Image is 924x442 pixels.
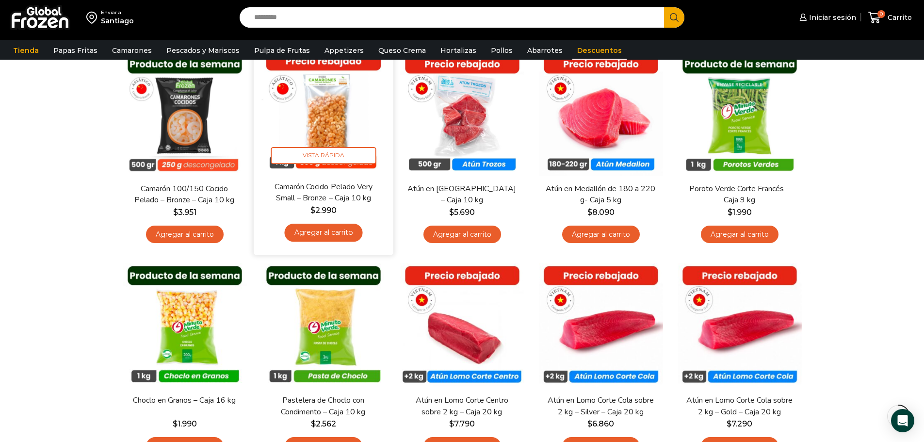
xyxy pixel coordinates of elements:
bdi: 3.951 [173,208,196,217]
span: Vista Rápida [271,147,376,164]
span: $ [587,208,592,217]
span: Iniciar sesión [807,13,856,22]
bdi: 2.562 [311,419,336,428]
a: Agregar al carrito: “Poroto Verde Corte Francés - Caja 9 kg” [701,226,778,244]
a: Pollos [486,41,518,60]
span: $ [311,419,316,428]
div: Open Intercom Messenger [891,409,914,432]
a: Agregar al carrito: “Camarón 100/150 Cocido Pelado - Bronze - Caja 10 kg” [146,226,224,244]
span: $ [728,208,732,217]
a: Poroto Verde Corte Francés – Caja 9 kg [683,183,795,206]
bdi: 8.090 [587,208,615,217]
button: Search button [664,7,684,28]
bdi: 6.860 [587,419,614,428]
span: $ [310,205,315,214]
a: Atún en Medallón de 180 a 220 g- Caja 5 kg [545,183,656,206]
a: Hortalizas [436,41,481,60]
a: Agregar al carrito: “Camarón Cocido Pelado Very Small - Bronze - Caja 10 kg” [284,224,362,242]
a: Agregar al carrito: “Atún en Trozos - Caja 10 kg” [423,226,501,244]
span: $ [727,419,731,428]
span: $ [173,208,178,217]
a: Pescados y Mariscos [162,41,244,60]
a: Camarones [107,41,157,60]
img: address-field-icon.svg [86,9,101,26]
bdi: 1.990 [728,208,752,217]
span: $ [449,419,454,428]
a: Choclo en Granos – Caja 16 kg [129,395,240,406]
span: 0 [877,10,885,18]
a: Queso Crema [373,41,431,60]
a: Atún en Lomo Corte Centro sobre 2 kg – Caja 20 kg [406,395,518,417]
a: Pulpa de Frutas [249,41,315,60]
a: Atún en Lomo Corte Cola sobre 2 kg – Gold – Caja 20 kg [683,395,795,417]
span: $ [173,419,178,428]
a: Abarrotes [522,41,567,60]
bdi: 1.990 [173,419,197,428]
bdi: 2.990 [310,205,336,214]
a: Descuentos [572,41,627,60]
a: Appetizers [320,41,369,60]
span: Carrito [885,13,912,22]
span: $ [587,419,592,428]
bdi: 7.790 [449,419,475,428]
a: Atún en [GEOGRAPHIC_DATA] – Caja 10 kg [406,183,518,206]
a: Atún en Lomo Corte Cola sobre 2 kg – Silver – Caja 20 kg [545,395,656,417]
bdi: 7.290 [727,419,752,428]
a: Camarón 100/150 Cocido Pelado – Bronze – Caja 10 kg [129,183,240,206]
a: Agregar al carrito: “Atún en Medallón de 180 a 220 g- Caja 5 kg” [562,226,640,244]
a: Papas Fritas [49,41,102,60]
div: Enviar a [101,9,134,16]
a: 0 Carrito [866,6,914,29]
a: Iniciar sesión [797,8,856,27]
bdi: 5.690 [449,208,475,217]
span: $ [449,208,454,217]
a: Pastelera de Choclo con Condimento – Caja 10 kg [267,395,379,417]
a: Tienda [8,41,44,60]
a: Camarón Cocido Pelado Very Small – Bronze – Caja 10 kg [267,181,379,204]
div: Santiago [101,16,134,26]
